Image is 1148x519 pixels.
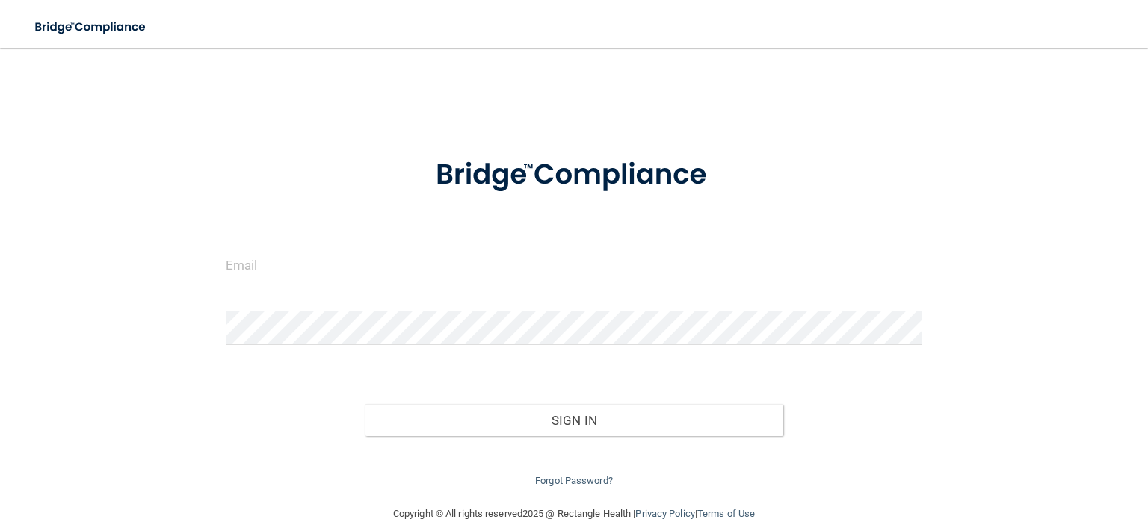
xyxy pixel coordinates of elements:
[635,508,694,519] a: Privacy Policy
[22,12,160,43] img: bridge_compliance_login_screen.278c3ca4.svg
[226,249,922,282] input: Email
[365,404,783,437] button: Sign In
[406,137,743,213] img: bridge_compliance_login_screen.278c3ca4.svg
[697,508,755,519] a: Terms of Use
[535,475,613,486] a: Forgot Password?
